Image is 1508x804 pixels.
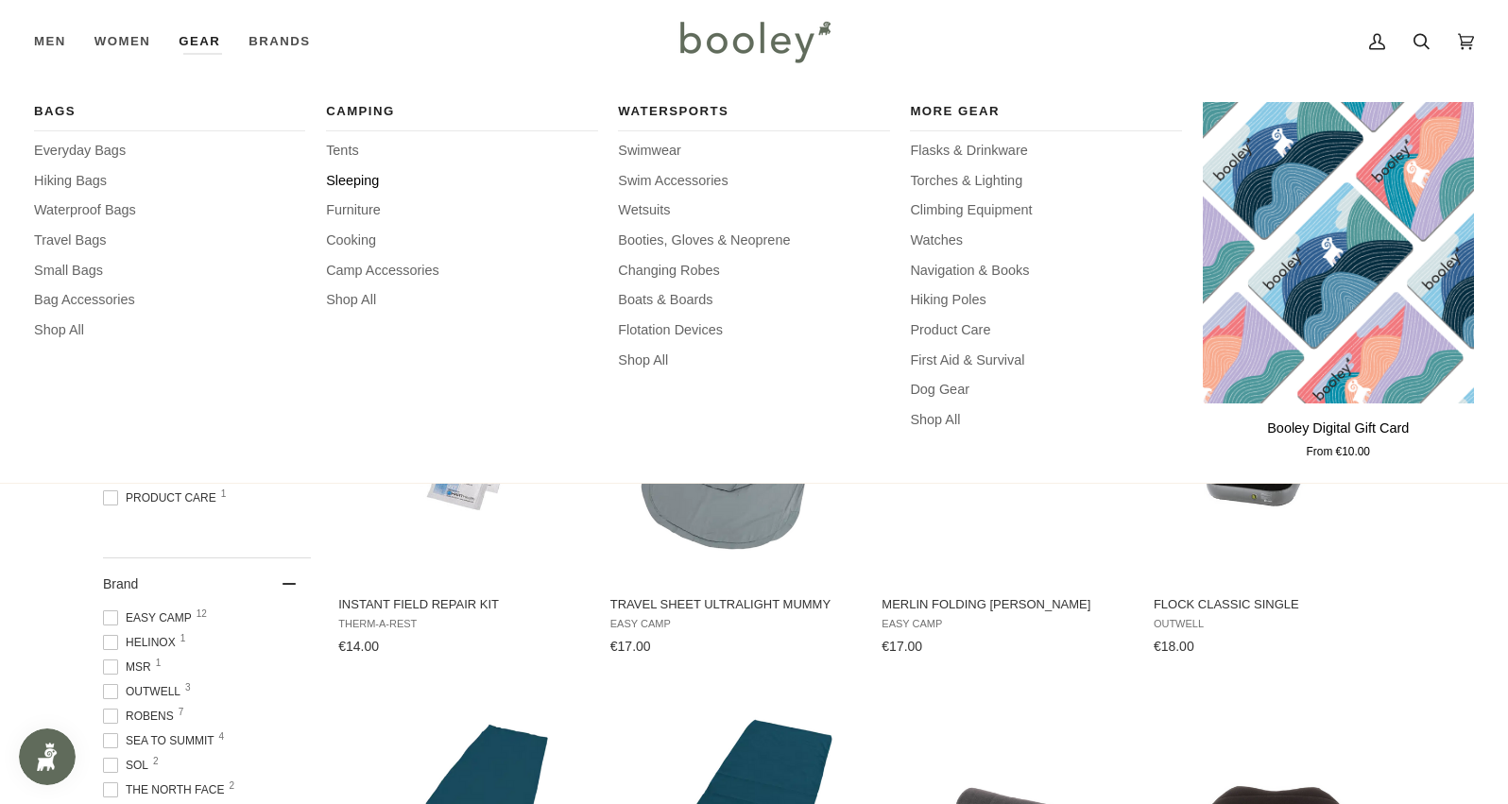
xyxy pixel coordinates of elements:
[618,102,889,131] a: Watersports
[910,261,1181,282] a: Navigation & Books
[94,32,150,51] span: Women
[618,102,889,121] span: Watersports
[1203,411,1474,461] a: Booley Digital Gift Card
[1154,596,1398,613] span: Flock Classic Single
[618,231,889,251] a: Booties, Gloves & Neoprene
[618,141,889,162] a: Swimwear
[34,261,305,282] a: Small Bags
[910,351,1181,371] a: First Aid & Survival
[910,102,1181,131] a: More Gear
[156,659,162,668] span: 1
[103,757,154,774] span: SOL
[610,618,855,630] span: Easy Camp
[910,320,1181,341] a: Product Care
[882,639,922,654] span: €17.00
[34,231,305,251] a: Travel Bags
[910,290,1181,311] a: Hiking Poles
[1203,102,1474,403] a: Booley Digital Gift Card
[326,102,597,131] a: Camping
[1267,419,1409,439] p: Booley Digital Gift Card
[103,634,181,651] span: Helinox
[326,231,597,251] a: Cooking
[1154,618,1398,630] span: Outwell
[179,708,184,717] span: 7
[34,171,305,192] a: Hiking Bags
[910,141,1181,162] a: Flasks & Drinkware
[326,102,597,121] span: Camping
[672,14,837,69] img: Booley
[618,351,889,371] a: Shop All
[882,596,1126,613] span: Merlin Folding [PERSON_NAME]
[34,200,305,221] a: Waterproof Bags
[610,639,651,654] span: €17.00
[1307,444,1370,461] span: From €10.00
[618,320,889,341] a: Flotation Devices
[34,141,305,162] a: Everyday Bags
[910,171,1181,192] a: Torches & Lighting
[618,261,889,282] span: Changing Robes
[34,290,305,311] a: Bag Accessories
[910,200,1181,221] a: Climbing Equipment
[185,683,191,693] span: 3
[910,410,1181,431] a: Shop All
[618,290,889,311] a: Boats & Boards
[1154,639,1194,654] span: €18.00
[1203,102,1474,461] product-grid-item: Booley Digital Gift Card
[618,171,889,192] a: Swim Accessories
[103,683,186,700] span: Outwell
[153,757,159,766] span: 2
[326,171,597,192] a: Sleeping
[910,380,1181,401] a: Dog Gear
[910,231,1181,251] span: Watches
[34,32,66,51] span: Men
[1203,102,1474,403] product-grid-item-variant: €10.00
[180,634,186,643] span: 1
[197,609,207,619] span: 12
[326,290,597,311] a: Shop All
[229,781,234,791] span: 2
[103,576,138,591] span: Brand
[618,200,889,221] a: Wetsuits
[326,141,597,162] a: Tents
[221,489,227,499] span: 1
[103,708,180,725] span: Robens
[103,609,197,626] span: Easy Camp
[248,32,310,51] span: Brands
[338,596,583,613] span: Instant Field Repair Kit
[103,659,157,676] span: MSR
[219,732,225,742] span: 4
[910,102,1181,121] span: More Gear
[103,489,222,506] span: Product Care
[882,618,1126,630] span: Easy Camp
[34,102,305,121] span: Bags
[34,320,305,341] span: Shop All
[338,618,583,630] span: Therm-a-Rest
[326,261,597,282] a: Camp Accessories
[179,32,220,51] span: Gear
[103,732,220,749] span: Sea to Summit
